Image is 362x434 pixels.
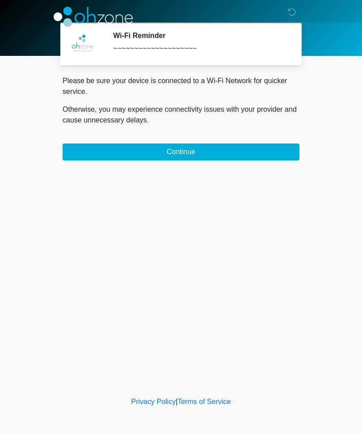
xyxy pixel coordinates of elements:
[177,398,231,405] a: Terms of Service
[176,398,177,405] a: |
[69,31,96,58] img: Agent Avatar
[63,143,299,160] button: Continue
[63,104,299,126] p: Otherwise, you may experience connectivity issues with your provider and cause unnecessary delays
[147,116,149,124] span: .
[54,7,133,27] img: OhZone Clinics Logo
[113,31,286,40] h2: Wi-Fi Reminder
[131,398,176,405] a: Privacy Policy
[113,43,286,54] div: ~~~~~~~~~~~~~~~~~~~~
[63,76,299,97] p: Please be sure your device is connected to a Wi-Fi Network for quicker service.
